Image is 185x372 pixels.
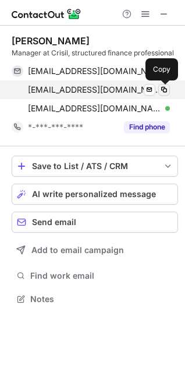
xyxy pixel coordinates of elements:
img: ContactOut v5.3.10 [12,7,81,21]
span: Send email [32,217,76,227]
button: save-profile-one-click [12,156,178,177]
span: AI write personalized message [32,189,156,199]
span: [EMAIL_ADDRESS][DOMAIN_NAME] [28,85,161,95]
div: Manager at Crisil, structured finance professional [12,48,178,58]
button: AI write personalized message [12,184,178,205]
span: Notes [30,294,173,304]
button: Add to email campaign [12,240,178,261]
div: Save to List / ATS / CRM [32,162,158,171]
span: Add to email campaign [31,245,124,255]
button: Reveal Button [124,121,170,133]
button: Send email [12,212,178,233]
span: [EMAIL_ADDRESS][DOMAIN_NAME] [28,66,161,76]
span: Find work email [30,271,173,281]
button: Find work email [12,268,178,284]
div: [PERSON_NAME] [12,35,90,47]
span: [EMAIL_ADDRESS][DOMAIN_NAME] [28,103,161,114]
button: Notes [12,291,178,307]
